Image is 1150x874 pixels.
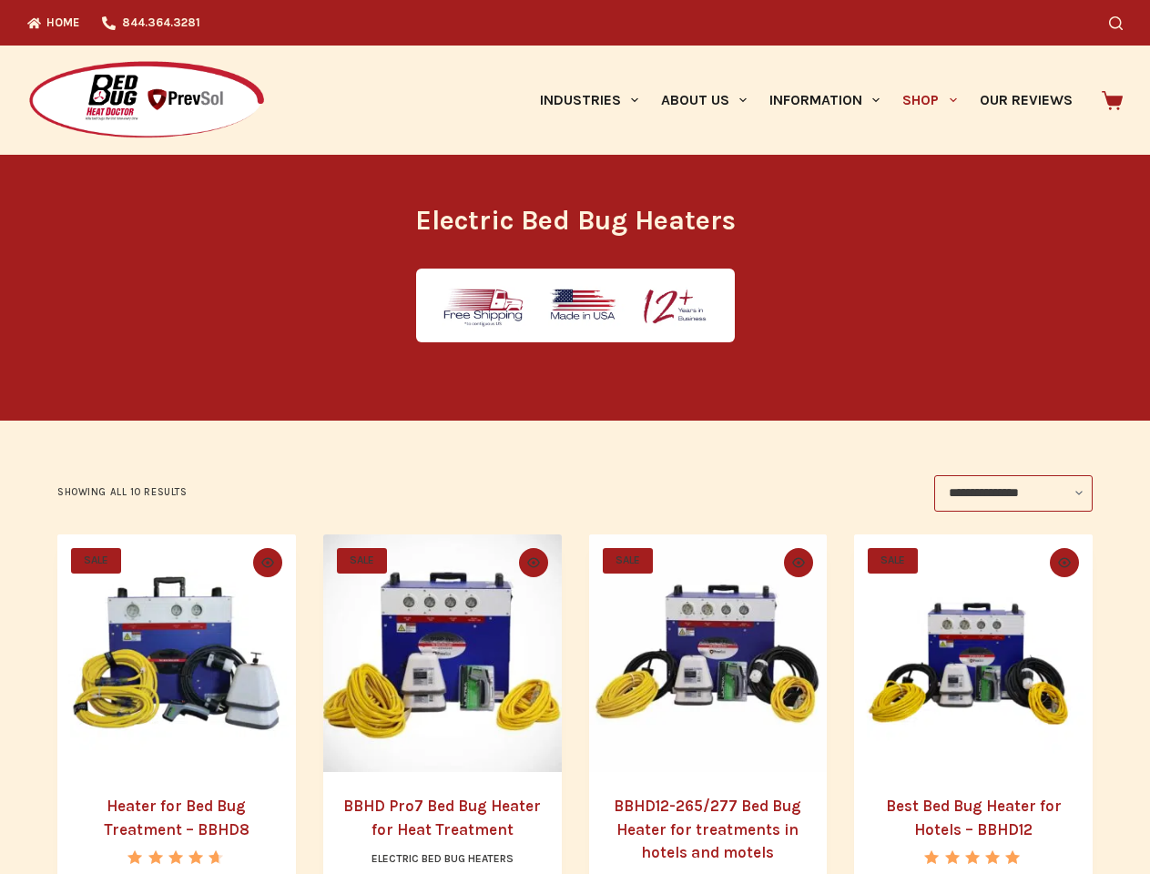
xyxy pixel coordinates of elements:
nav: Primary [528,46,1084,155]
button: Quick view toggle [784,548,813,577]
div: Rated 5.00 out of 5 [924,850,1022,864]
a: Heater for Bed Bug Treatment – BBHD8 [104,797,249,838]
a: Our Reviews [968,46,1084,155]
a: BBHD12-265/277 Bed Bug Heater for treatments in hotels and motels [614,797,801,861]
p: Showing all 10 results [57,484,187,501]
a: About Us [649,46,758,155]
button: Search [1109,16,1123,30]
span: SALE [868,548,918,574]
a: Best Bed Bug Heater for Hotels – BBHD12 [886,797,1062,838]
a: Heater for Bed Bug Treatment - BBHD8 [57,534,296,773]
a: BBHD Pro7 Bed Bug Heater for Heat Treatment [323,534,562,773]
a: Industries [528,46,649,155]
a: Shop [891,46,968,155]
a: Information [758,46,891,155]
div: Rated 4.67 out of 5 [127,850,225,864]
select: Shop order [934,475,1093,512]
a: BBHD12-265/277 Bed Bug Heater for treatments in hotels and motels [589,534,828,773]
button: Quick view toggle [253,548,282,577]
a: Electric Bed Bug Heaters [371,852,514,865]
img: Prevsol/Bed Bug Heat Doctor [27,60,266,141]
button: Quick view toggle [1050,548,1079,577]
span: SALE [71,548,121,574]
span: SALE [603,548,653,574]
span: SALE [337,548,387,574]
a: Best Bed Bug Heater for Hotels - BBHD12 [854,534,1093,773]
a: BBHD Pro7 Bed Bug Heater for Heat Treatment [343,797,541,838]
h1: Electric Bed Bug Heaters [234,200,917,241]
button: Quick view toggle [519,548,548,577]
